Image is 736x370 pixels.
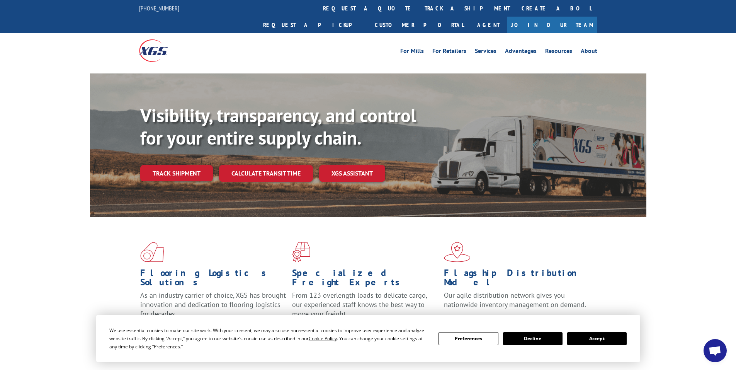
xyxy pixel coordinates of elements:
button: Accept [567,332,627,345]
a: Track shipment [140,165,213,181]
div: We use essential cookies to make our site work. With your consent, we may also use non-essential ... [109,326,429,351]
b: Visibility, transparency, and control for your entire supply chain. [140,103,416,150]
a: Resources [545,48,572,56]
a: Join Our Team [507,17,597,33]
a: Advantages [505,48,537,56]
h1: Flooring Logistics Solutions [140,268,286,291]
a: About [581,48,597,56]
a: XGS ASSISTANT [319,165,385,182]
div: Open chat [704,339,727,362]
p: From 123 overlength loads to delicate cargo, our experienced staff knows the best way to move you... [292,291,438,325]
a: Request a pickup [257,17,369,33]
div: Cookie Consent Prompt [96,315,640,362]
h1: Flagship Distribution Model [444,268,590,291]
span: Cookie Policy [309,335,337,342]
a: [PHONE_NUMBER] [139,4,179,12]
button: Decline [503,332,563,345]
img: xgs-icon-focused-on-flooring-red [292,242,310,262]
img: xgs-icon-total-supply-chain-intelligence-red [140,242,164,262]
a: Agent [469,17,507,33]
a: For Mills [400,48,424,56]
a: For Retailers [432,48,466,56]
span: Preferences [154,343,180,350]
a: Services [475,48,496,56]
button: Preferences [439,332,498,345]
span: Our agile distribution network gives you nationwide inventory management on demand. [444,291,586,309]
h1: Specialized Freight Experts [292,268,438,291]
img: xgs-icon-flagship-distribution-model-red [444,242,471,262]
a: Customer Portal [369,17,469,33]
a: Calculate transit time [219,165,313,182]
span: As an industry carrier of choice, XGS has brought innovation and dedication to flooring logistics... [140,291,286,318]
